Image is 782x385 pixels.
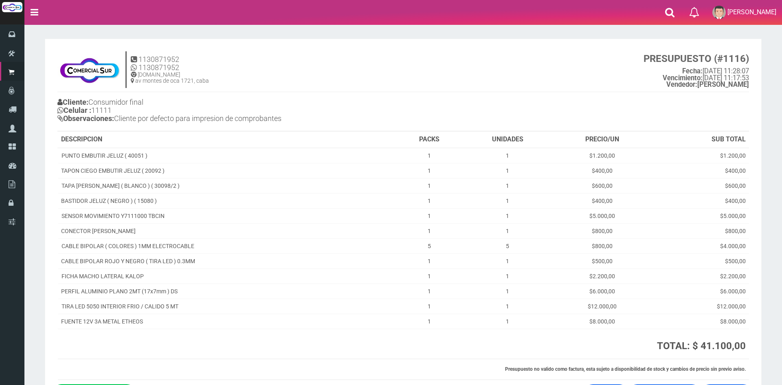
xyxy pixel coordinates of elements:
[682,67,703,75] strong: Fecha:
[644,53,749,88] small: [DATE] 11:28:07 [DATE] 11:17:53
[58,223,397,238] td: CONECTOR [PERSON_NAME]
[554,193,651,208] td: $400,00
[462,253,553,268] td: 1
[57,98,88,106] b: Cliente:
[58,299,397,314] td: TIRA LED 5050 INTERIOR FRIO / CALIDO 5 MT
[554,163,651,178] td: $400,00
[131,72,209,84] h5: [DOMAIN_NAME] av montes de oca 1721, caba
[651,253,749,268] td: $500,00
[58,284,397,299] td: PERFIL ALUMINIO PLANO 2MT (17x7mm ) DS
[397,148,462,163] td: 1
[462,148,553,163] td: 1
[462,178,553,193] td: 1
[58,314,397,329] td: FUENTE 12V 3A METAL ETHEOS
[712,6,726,19] img: User Image
[58,253,397,268] td: CABLE BIPOLAR ROJO Y NEGRO ( TIRA LED ) 0.3MM
[462,314,553,329] td: 1
[554,178,651,193] td: $600,00
[663,74,703,82] strong: Vencimiento:
[462,238,553,253] td: 5
[397,299,462,314] td: 1
[462,208,553,223] td: 1
[651,314,749,329] td: $8.000,00
[58,178,397,193] td: TAPA [PERSON_NAME] ( BLANCO ) ( 30098/2 )
[651,163,749,178] td: $400,00
[554,314,651,329] td: $8.000,00
[554,299,651,314] td: $12.000,00
[505,366,746,372] strong: Presupuesto no valido como factura, esta sujeto a disponibilidad de stock y cambios de precio sin...
[657,340,746,352] strong: TOTAL: $ 41.100,00
[666,81,749,88] b: [PERSON_NAME]
[462,268,553,284] td: 1
[397,284,462,299] td: 1
[554,253,651,268] td: $500,00
[57,96,403,126] h4: Consumidor final 11111 Cliente por defecto para impresion de comprobantes
[397,238,462,253] td: 5
[651,193,749,208] td: $400,00
[397,314,462,329] td: 1
[397,223,462,238] td: 1
[651,268,749,284] td: $2.200,00
[58,132,397,148] th: DESCRIPCION
[554,284,651,299] td: $6.000,00
[651,132,749,148] th: SUB TOTAL
[131,55,209,72] h4: 1130871952 1130871952
[462,299,553,314] td: 1
[651,208,749,223] td: $5.000,00
[554,132,651,148] th: PRECIO/UN
[397,132,462,148] th: PACKS
[57,106,91,114] b: Celular :
[651,178,749,193] td: $600,00
[57,114,114,123] b: Observaciones:
[462,223,553,238] td: 1
[554,148,651,163] td: $1.200,00
[554,268,651,284] td: $2.200,00
[397,268,462,284] td: 1
[644,53,749,64] strong: PRESUPUESTO (#1116)
[58,268,397,284] td: FICHA MACHO LATERAL KALOP
[58,238,397,253] td: CABLE BIPOLAR ( COLORES ) 1MM ELECTROCABLE
[651,284,749,299] td: $6.000,00
[462,132,553,148] th: UNIDADES
[397,253,462,268] td: 1
[2,2,22,12] img: Logo grande
[58,208,397,223] td: SENSOR MOVIMIENTO Y7111000 TBCIN
[397,178,462,193] td: 1
[462,193,553,208] td: 1
[666,81,697,88] strong: Vendedor:
[58,193,397,208] td: BASTIDOR JELUZ ( NEGRO ) ( 15080 )
[58,148,397,163] td: PUNTO EMBUTIR JELUZ ( 40051 )
[554,238,651,253] td: $800,00
[651,238,749,253] td: $4.000,00
[554,208,651,223] td: $5.000,00
[651,148,749,163] td: $1.200,00
[397,193,462,208] td: 1
[554,223,651,238] td: $800,00
[462,284,553,299] td: 1
[397,208,462,223] td: 1
[727,8,776,16] span: [PERSON_NAME]
[651,299,749,314] td: $12.000,00
[651,223,749,238] td: $800,00
[462,163,553,178] td: 1
[58,163,397,178] td: TAPON CIEGO EMBUTIR JELUZ ( 20092 )
[57,53,121,86] img: Z
[397,163,462,178] td: 1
